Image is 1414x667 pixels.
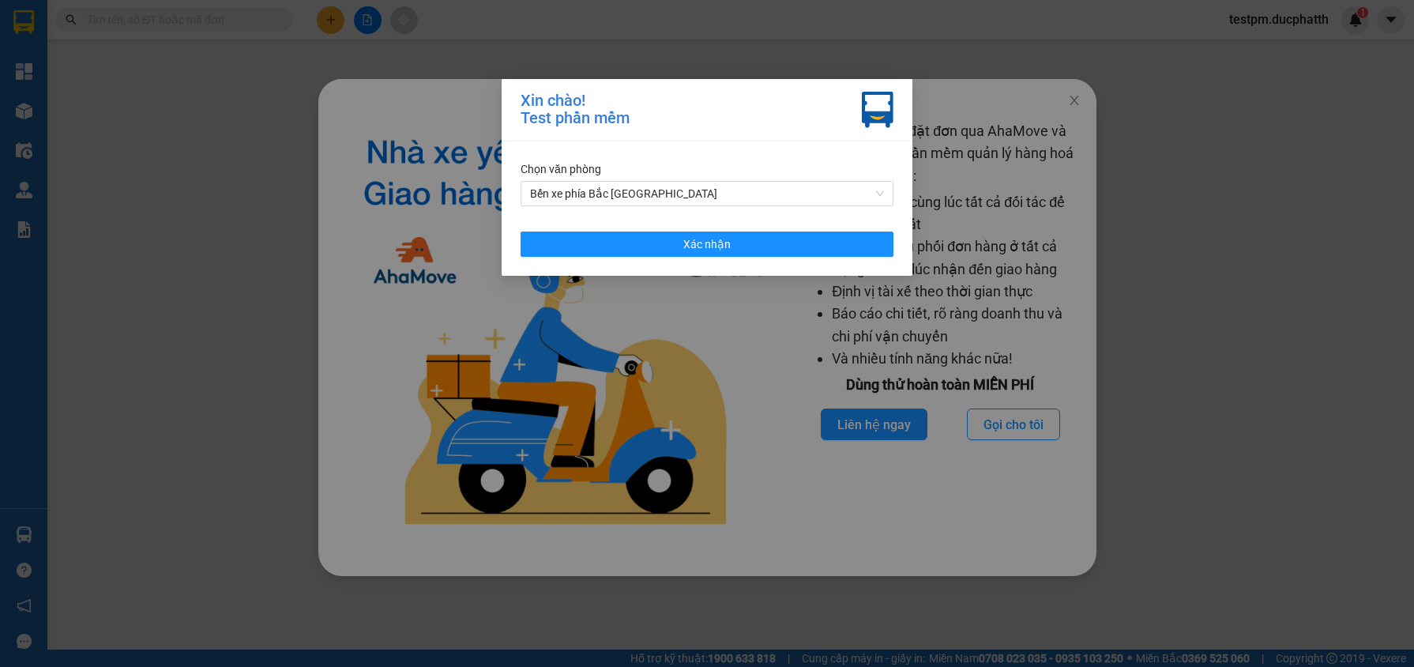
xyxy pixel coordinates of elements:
span: Xác nhận [683,236,731,253]
div: Xin chào! Test phần mềm [521,92,630,128]
div: Chọn văn phòng [521,160,893,178]
img: vxr-icon [862,92,893,128]
button: Xác nhận [521,232,893,257]
span: Bến xe phía Bắc Thanh Hóa [530,182,884,205]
